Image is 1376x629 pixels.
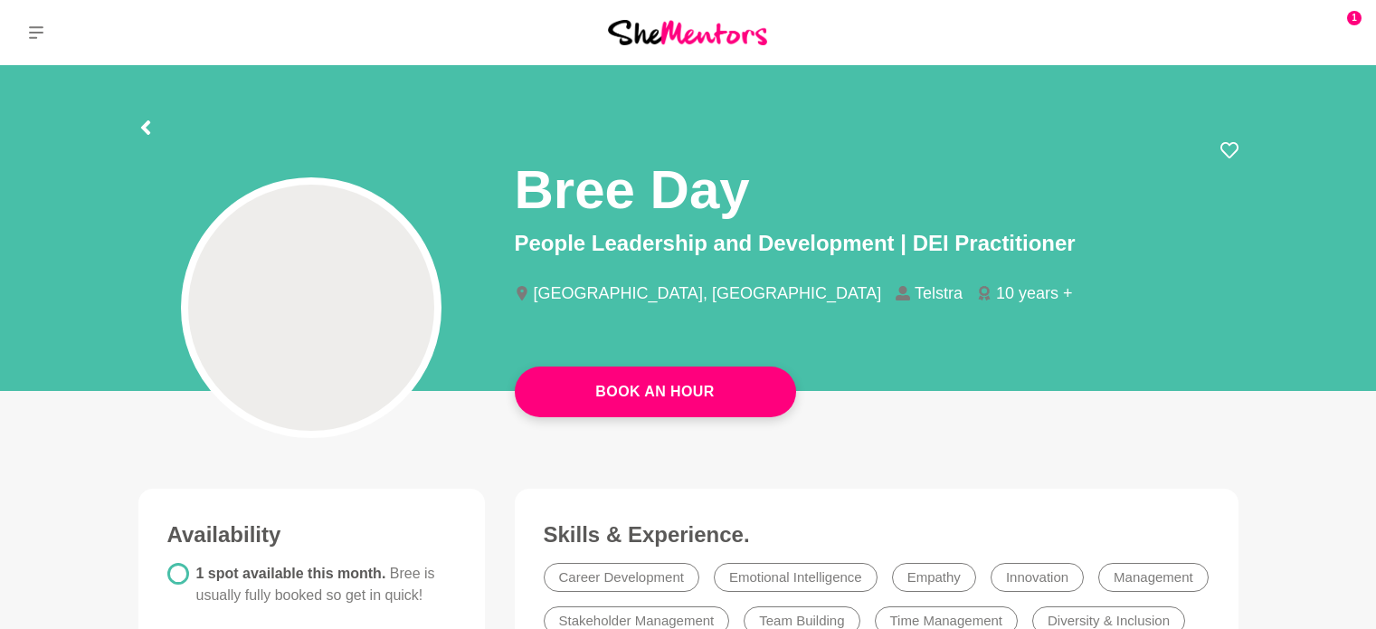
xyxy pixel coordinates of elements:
li: Telstra [896,285,977,301]
h3: Availability [167,521,457,548]
span: 1 [1347,11,1362,25]
h3: Skills & Experience. [544,521,1210,548]
a: Gloria O'Brien1 [1311,11,1354,54]
img: She Mentors Logo [608,20,767,44]
p: People Leadership and Development | DEI Practitioner [515,227,1238,260]
li: 10 years + [977,285,1087,301]
button: Book An Hour [515,367,796,417]
span: 1 spot available this month. [196,566,435,603]
h1: Bree Day [515,156,750,224]
li: [GEOGRAPHIC_DATA], [GEOGRAPHIC_DATA] [515,285,897,301]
